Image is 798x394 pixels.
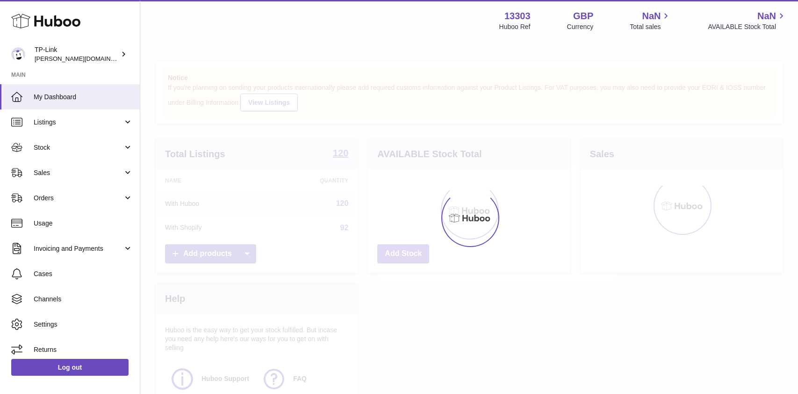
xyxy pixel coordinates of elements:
[11,359,129,376] a: Log out
[34,143,123,152] span: Stock
[708,22,787,31] span: AVAILABLE Stock Total
[708,10,787,31] a: NaN AVAILABLE Stock Total
[11,47,25,61] img: susie.li@tp-link.com
[504,10,531,22] strong: 13303
[567,22,594,31] div: Currency
[34,219,133,228] span: Usage
[35,55,236,62] span: [PERSON_NAME][DOMAIN_NAME][EMAIL_ADDRESS][DOMAIN_NAME]
[34,168,123,177] span: Sales
[34,320,133,329] span: Settings
[35,45,119,63] div: TP-Link
[573,10,593,22] strong: GBP
[34,194,123,203] span: Orders
[757,10,776,22] span: NaN
[630,10,671,31] a: NaN Total sales
[34,295,133,304] span: Channels
[34,118,123,127] span: Listings
[34,93,133,102] span: My Dashboard
[34,345,133,354] span: Returns
[499,22,531,31] div: Huboo Ref
[34,270,133,278] span: Cases
[630,22,671,31] span: Total sales
[642,10,661,22] span: NaN
[34,244,123,253] span: Invoicing and Payments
